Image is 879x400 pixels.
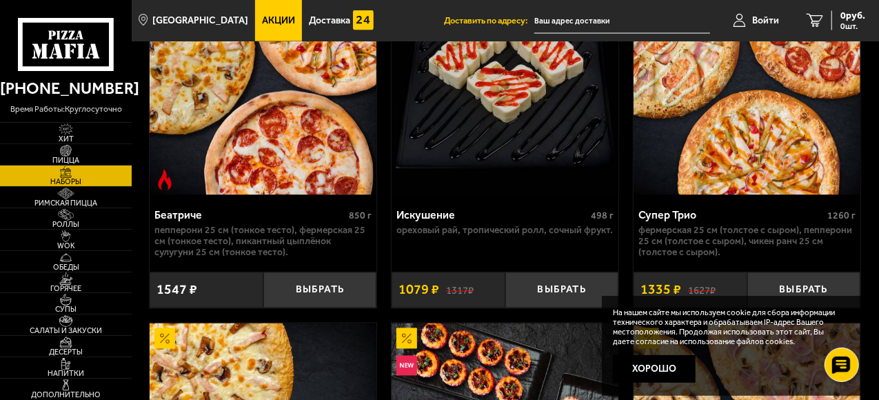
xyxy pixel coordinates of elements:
[638,226,856,259] p: Фермерская 25 см (толстое с сыром), Пепперони 25 см (толстое с сыром), Чикен Ранч 25 см (толстое ...
[154,170,175,190] img: Острое блюдо
[396,328,417,349] img: Акционный
[840,22,865,30] span: 0 шт.
[353,10,374,31] img: 15daf4d41897b9f0e9f617042186c801.svg
[154,328,175,349] img: Акционный
[591,210,614,222] span: 498 г
[827,210,856,222] span: 1260 г
[444,17,534,26] span: Доставить по адресу:
[156,283,197,297] span: 1547 ₽
[446,284,474,297] s: 1317 ₽
[613,308,845,346] p: На нашем сайте мы используем cookie для сбора информации технического характера и обрабатываем IP...
[752,16,779,26] span: Войти
[396,226,614,237] p: Ореховый рай, Тропический ролл, Сочный фрукт.
[640,283,681,297] span: 1335 ₽
[613,355,696,383] button: Хорошо
[638,209,824,222] div: Супер Трио
[747,272,861,309] button: Выбрать
[263,272,377,309] button: Выбрать
[349,210,372,222] span: 850 г
[154,226,372,259] p: Пепперони 25 см (тонкое тесто), Фермерская 25 см (тонкое тесто), Пикантный цыплёнок сулугуни 25 с...
[505,272,619,309] button: Выбрать
[534,8,710,34] input: Ваш адрес доставки
[688,284,716,297] s: 1627 ₽
[309,16,350,26] span: Доставка
[396,209,587,222] div: Искушение
[398,283,439,297] span: 1079 ₽
[396,356,417,377] img: Новинка
[153,16,249,26] span: [GEOGRAPHIC_DATA]
[840,11,865,21] span: 0 руб.
[262,16,295,26] span: Акции
[154,209,345,222] div: Беатриче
